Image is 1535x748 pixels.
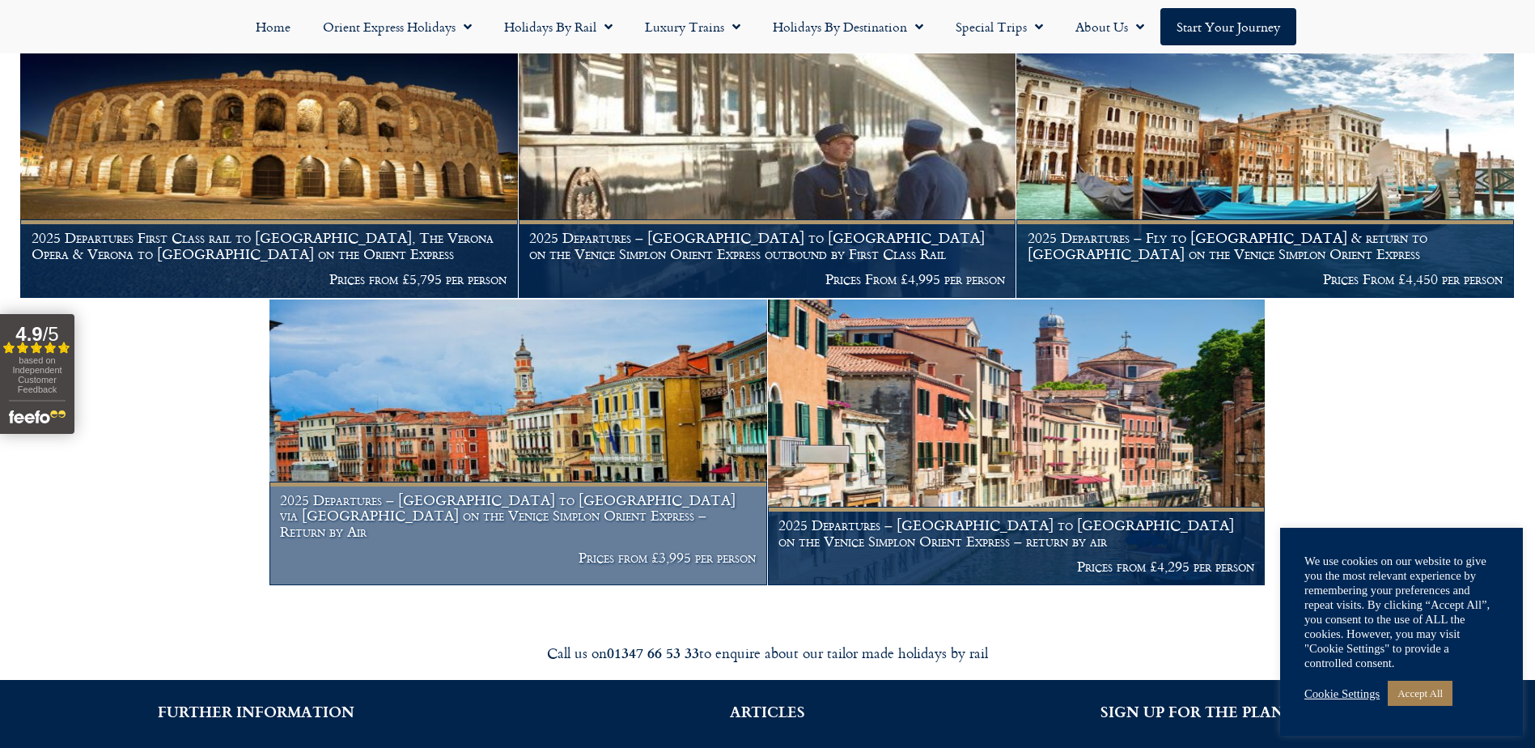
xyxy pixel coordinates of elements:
a: About Us [1059,8,1160,45]
a: Start your Journey [1160,8,1296,45]
p: Prices from £4,295 per person [778,559,1254,575]
a: 2025 Departures – [GEOGRAPHIC_DATA] to [GEOGRAPHIC_DATA] on the Venice Simplon Orient Express out... [519,12,1017,299]
a: 2025 Departures – [GEOGRAPHIC_DATA] to [GEOGRAPHIC_DATA] via [GEOGRAPHIC_DATA] on the Venice Simp... [269,300,768,586]
a: Special Trips [939,8,1059,45]
p: Prices From £4,450 per person [1028,271,1503,287]
strong: 01347 66 53 33 [607,642,699,663]
h1: 2025 Departures – Fly to [GEOGRAPHIC_DATA] & return to [GEOGRAPHIC_DATA] on the Venice Simplon Or... [1028,230,1503,261]
p: Prices from £5,795 per person [32,271,507,287]
img: venice aboard the Orient Express [1016,12,1514,298]
a: Luxury Trains [629,8,757,45]
a: Holidays by Destination [757,8,939,45]
h2: FURTHER INFORMATION [24,704,487,719]
img: Channel street, Venice Orient Express [768,300,1266,585]
a: Accept All [1388,681,1452,706]
a: Holidays by Rail [488,8,629,45]
div: Call us on to enquire about our tailor made holidays by rail [315,644,1221,662]
h1: 2025 Departures – [GEOGRAPHIC_DATA] to [GEOGRAPHIC_DATA] via [GEOGRAPHIC_DATA] on the Venice Simp... [280,492,756,540]
a: Cookie Settings [1304,686,1380,701]
h1: 2025 Departures – [GEOGRAPHIC_DATA] to [GEOGRAPHIC_DATA] on the Venice Simplon Orient Express out... [529,230,1005,261]
a: 2025 Departures – [GEOGRAPHIC_DATA] to [GEOGRAPHIC_DATA] on the Venice Simplon Orient Express – r... [768,300,1266,586]
h2: SIGN UP FOR THE PLANET RAIL NEWSLETTER [1048,704,1511,719]
h1: 2025 Departures First Class rail to [GEOGRAPHIC_DATA], The Verona Opera & Verona to [GEOGRAPHIC_D... [32,230,507,261]
p: Prices From £4,995 per person [529,271,1005,287]
a: 2025 Departures – Fly to [GEOGRAPHIC_DATA] & return to [GEOGRAPHIC_DATA] on the Venice Simplon Or... [1016,12,1515,299]
div: We use cookies on our website to give you the most relevant experience by remembering your prefer... [1304,554,1499,670]
a: Orient Express Holidays [307,8,488,45]
a: Home [240,8,307,45]
a: 2025 Departures First Class rail to [GEOGRAPHIC_DATA], The Verona Opera & Verona to [GEOGRAPHIC_D... [20,12,519,299]
h1: 2025 Departures – [GEOGRAPHIC_DATA] to [GEOGRAPHIC_DATA] on the Venice Simplon Orient Express – r... [778,517,1254,549]
p: Prices from £3,995 per person [280,550,756,566]
h2: ARTICLES [536,704,999,719]
nav: Menu [8,8,1527,45]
